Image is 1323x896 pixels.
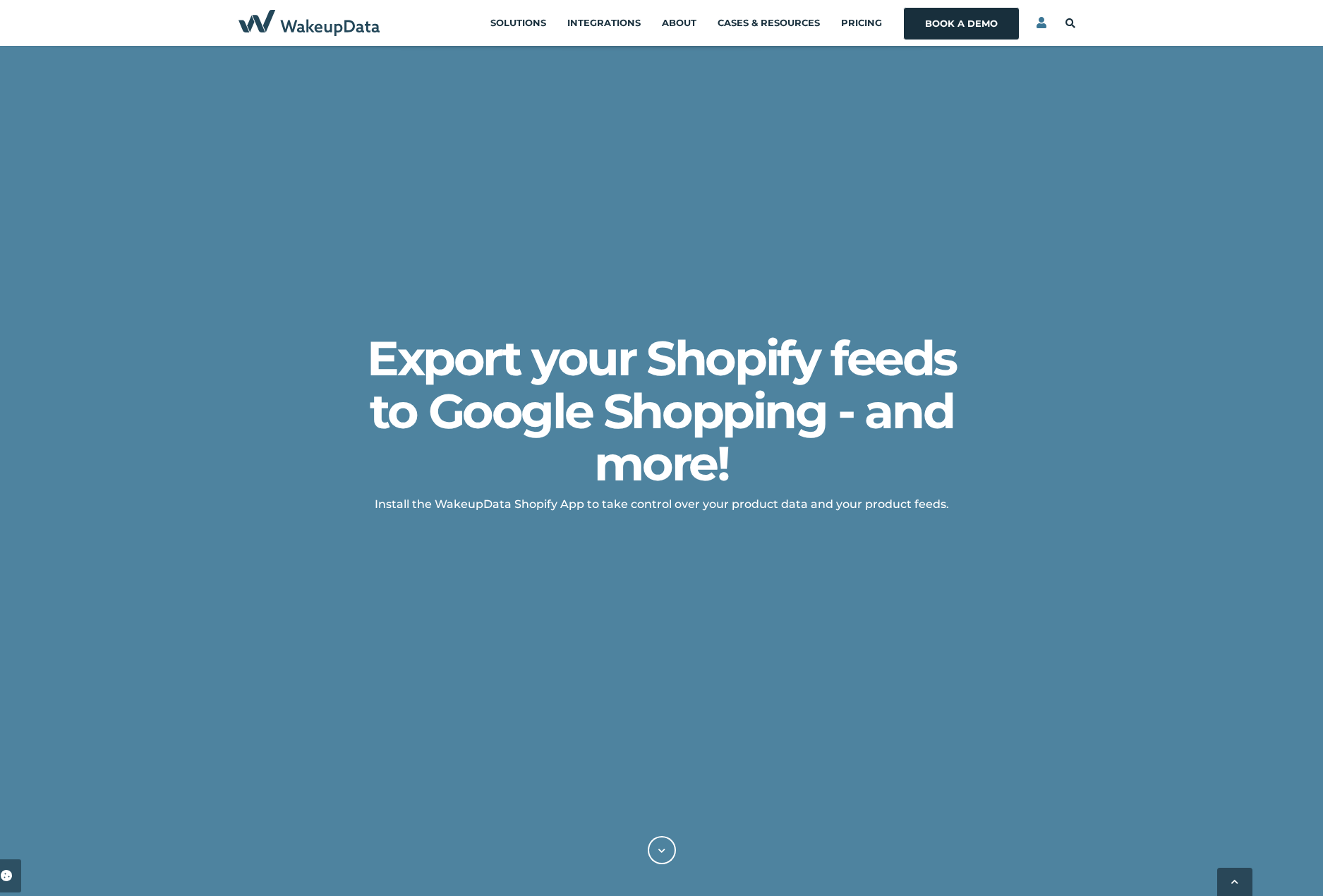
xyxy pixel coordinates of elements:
[490,4,546,42] a: Solutions
[238,10,380,36] img: WakeupData Navy Blue Logo 2023-horizontal-transparent-crop
[718,4,820,42] a: Cases & Resources
[366,332,958,490] h1: Export your Shopify feeds to Google Shopping - and more!
[567,4,641,42] a: Integrations
[918,8,1005,40] a: Book a Demo
[375,497,949,511] span: Install the WakeupData Shopify App to take control over your product data and your product feeds.
[662,4,696,42] a: About
[490,4,1020,42] div: Navigation Menu
[841,4,882,42] a: Pricing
